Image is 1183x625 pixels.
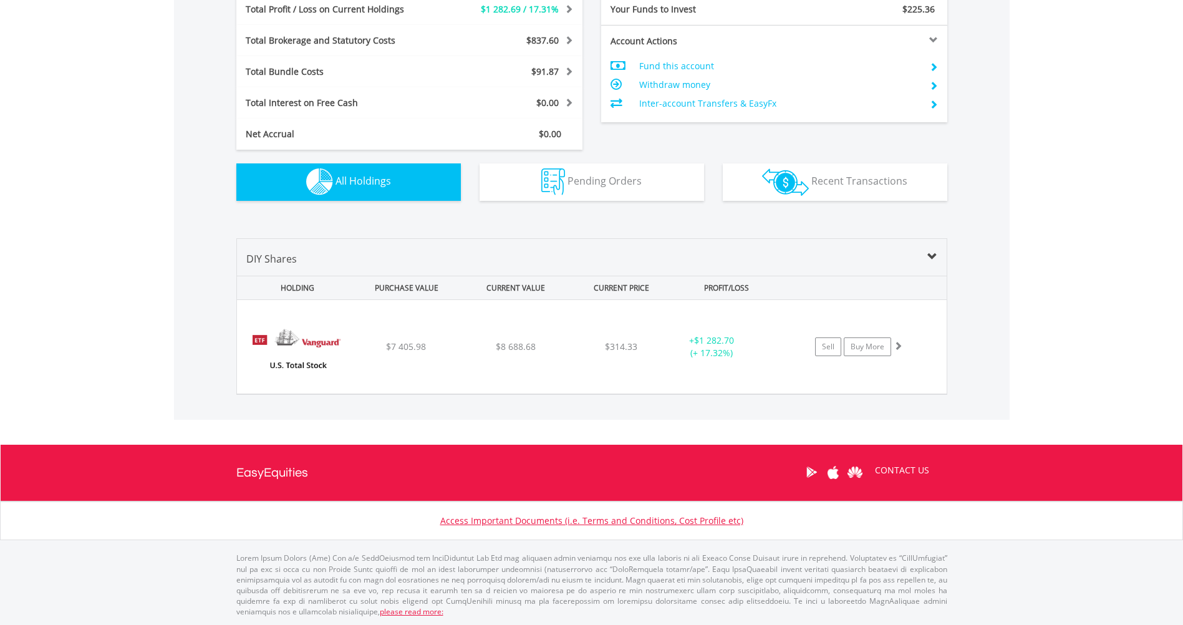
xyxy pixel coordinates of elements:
[866,453,938,488] a: CONTACT US
[801,453,823,492] a: Google Play
[811,174,907,188] span: Recent Transactions
[336,174,391,188] span: All Holdings
[844,453,866,492] a: Huawei
[236,128,438,140] div: Net Accrual
[665,334,759,359] div: + (+ 17.32%)
[238,276,351,299] div: HOLDING
[844,337,891,356] a: Buy More
[236,65,438,78] div: Total Bundle Costs
[639,75,919,94] td: Withdraw money
[481,3,559,15] span: $1 282.69 / 17.31%
[243,316,350,390] img: EQU.US.VTI.png
[902,3,935,15] span: $225.36
[496,341,536,352] span: $8 688.68
[571,276,670,299] div: CURRENT PRICE
[236,34,438,47] div: Total Brokerage and Statutory Costs
[823,453,844,492] a: Apple
[815,337,841,356] a: Sell
[380,606,443,617] a: please read more:
[541,168,565,195] img: pending_instructions-wht.png
[354,276,460,299] div: PURCHASE VALUE
[480,163,704,201] button: Pending Orders
[386,341,426,352] span: $7 405.98
[246,252,297,266] span: DIY Shares
[723,163,947,201] button: Recent Transactions
[236,3,438,16] div: Total Profit / Loss on Current Holdings
[536,97,559,109] span: $0.00
[601,35,775,47] div: Account Actions
[567,174,642,188] span: Pending Orders
[236,163,461,201] button: All Holdings
[531,65,559,77] span: $91.87
[236,553,947,617] p: Lorem Ipsum Dolors (Ame) Con a/e SeddOeiusmod tem InciDiduntut Lab Etd mag aliquaen admin veniamq...
[539,128,561,140] span: $0.00
[605,341,637,352] span: $314.33
[674,276,780,299] div: PROFIT/LOSS
[639,57,919,75] td: Fund this account
[236,445,308,501] a: EasyEquities
[236,97,438,109] div: Total Interest on Free Cash
[762,168,809,196] img: transactions-zar-wht.png
[601,3,775,16] div: Your Funds to Invest
[440,515,743,526] a: Access Important Documents (i.e. Terms and Conditions, Cost Profile etc)
[526,34,559,46] span: $837.60
[306,168,333,195] img: holdings-wht.png
[463,276,569,299] div: CURRENT VALUE
[639,94,919,113] td: Inter-account Transfers & EasyFx
[694,334,734,346] span: $1 282.70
